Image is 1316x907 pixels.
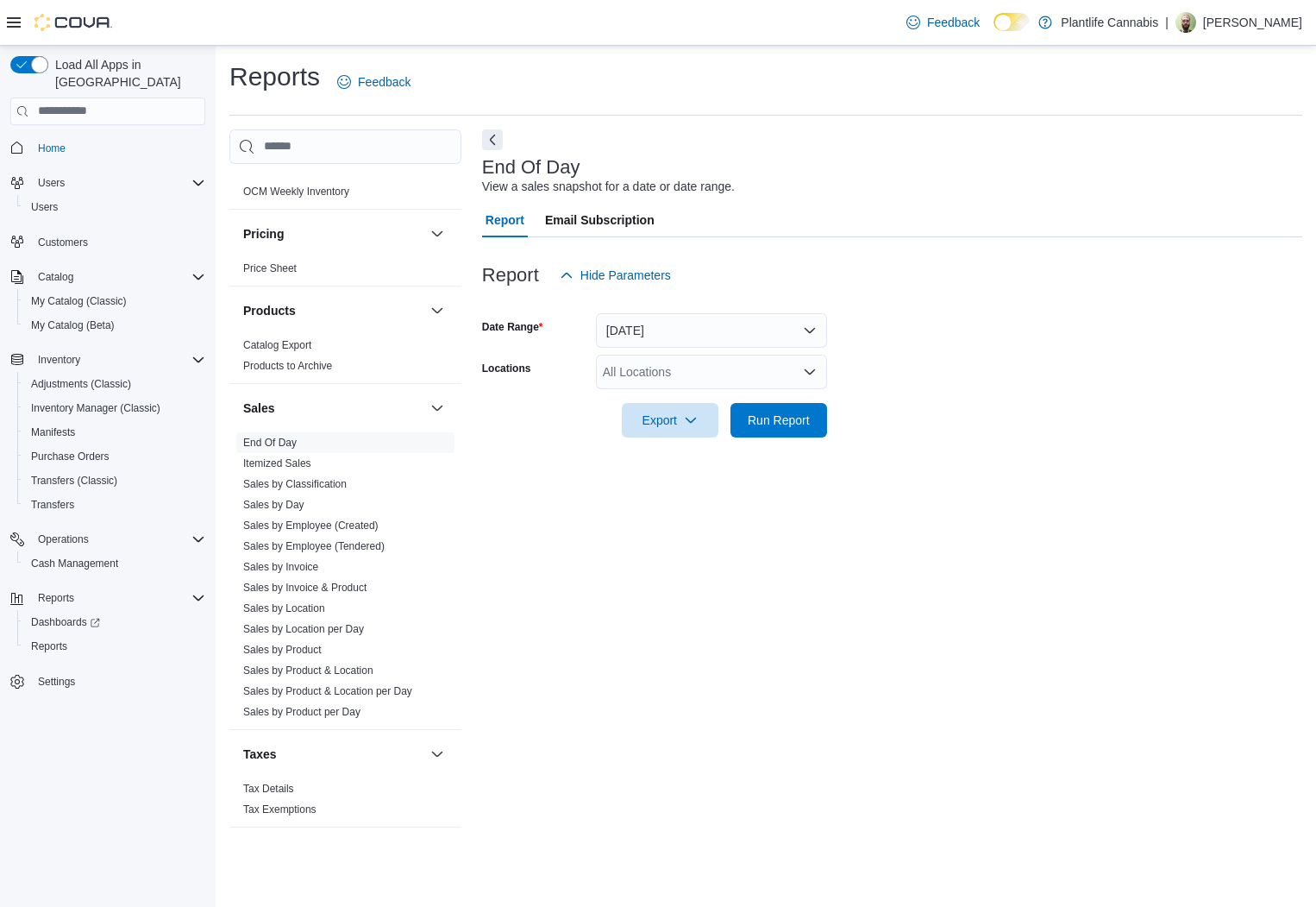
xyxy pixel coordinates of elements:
[243,706,360,718] a: Sales by Product per Day
[24,494,205,515] span: Transfers
[243,602,325,614] a: Sales by Location
[24,291,134,312] a: My Catalog (Classic)
[243,225,423,242] button: Pricing
[243,262,297,274] a: Price Sheet
[243,400,423,417] button: Sales
[482,178,735,196] div: View a sales snapshot for a date or date range.
[17,493,212,517] button: Transfers
[1061,12,1158,33] p: Plantlife Cannabis
[31,474,117,488] span: Transfers (Classic)
[243,339,311,351] a: Catalog Export
[3,348,212,372] button: Inventory
[24,636,205,657] span: Reports
[243,539,385,553] span: Sales by Employee (Tendered)
[24,315,122,336] a: My Catalog (Beta)
[31,267,80,287] button: Catalog
[34,14,112,31] img: Cova
[24,422,205,443] span: Manifests
[17,469,212,493] button: Transfers (Classic)
[243,746,277,763] h3: Taxes
[24,612,205,633] span: Dashboards
[243,478,347,490] a: Sales by Classification
[3,669,212,694] button: Settings
[31,173,72,193] button: Users
[17,610,212,634] a: Dashboards
[243,684,412,698] span: Sales by Product & Location per Day
[38,270,73,284] span: Catalog
[482,157,580,178] h3: End Of Day
[229,432,461,729] div: Sales
[243,602,325,615] span: Sales by Location
[31,425,75,439] span: Manifests
[553,258,678,293] button: Hide Parameters
[243,783,294,795] a: Tax Details
[243,803,316,816] span: Tax Exemptions
[24,291,205,312] span: My Catalog (Classic)
[482,320,543,334] label: Date Range
[31,232,95,253] a: Customers
[24,315,205,336] span: My Catalog (Beta)
[17,420,212,444] button: Manifests
[31,529,96,550] button: Operations
[38,353,80,367] span: Inventory
[243,561,318,573] a: Sales by Invoice
[24,494,81,515] a: Transfers
[3,230,212,255] button: Customers
[31,615,100,629] span: Dashboards
[229,335,461,383] div: Products
[31,588,81,608] button: Reports
[24,470,124,491] a: Transfers (Classic)
[1175,12,1196,33] div: Ryan Noftall
[243,705,360,719] span: Sales by Product per Day
[31,498,74,512] span: Transfers
[580,267,671,284] span: Hide Parameters
[3,171,212,195] button: Users
[31,671,82,692] a: Settings
[31,350,205,370] span: Inventory
[31,401,160,415] span: Inventory Manager (Classic)
[17,195,212,219] button: Users
[482,129,503,150] button: Next
[1165,12,1169,33] p: |
[427,744,448,765] button: Taxes
[31,173,205,193] span: Users
[31,231,205,253] span: Customers
[243,457,311,469] a: Itemized Sales
[38,675,75,689] span: Settings
[243,519,379,532] span: Sales by Employee (Created)
[38,591,74,605] span: Reports
[243,746,423,763] button: Taxes
[243,582,367,594] a: Sales by Invoice & Product
[3,586,212,610] button: Reports
[17,313,212,337] button: My Catalog (Beta)
[482,362,531,375] label: Locations
[993,31,994,32] span: Dark Mode
[31,450,110,463] span: Purchase Orders
[17,396,212,420] button: Inventory Manager (Classic)
[229,258,461,286] div: Pricing
[31,529,205,550] span: Operations
[596,313,827,348] button: [DATE]
[38,236,88,249] span: Customers
[24,636,74,657] a: Reports
[17,634,212,658] button: Reports
[24,612,107,633] a: Dashboards
[243,400,275,417] h3: Sales
[243,685,412,697] a: Sales by Product & Location per Day
[31,294,127,308] span: My Catalog (Classic)
[243,261,297,275] span: Price Sheet
[243,436,297,450] span: End Of Day
[24,446,116,467] a: Purchase Orders
[24,553,125,574] a: Cash Management
[730,403,827,438] button: Run Report
[243,623,364,635] a: Sales by Location per Day
[229,181,461,209] div: OCM
[243,225,284,242] h3: Pricing
[24,197,205,217] span: Users
[243,643,322,657] span: Sales by Product
[243,665,373,677] a: Sales by Product & Location
[17,289,212,313] button: My Catalog (Classic)
[427,398,448,419] button: Sales
[10,129,205,740] nav: Complex example
[24,553,205,574] span: Cash Management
